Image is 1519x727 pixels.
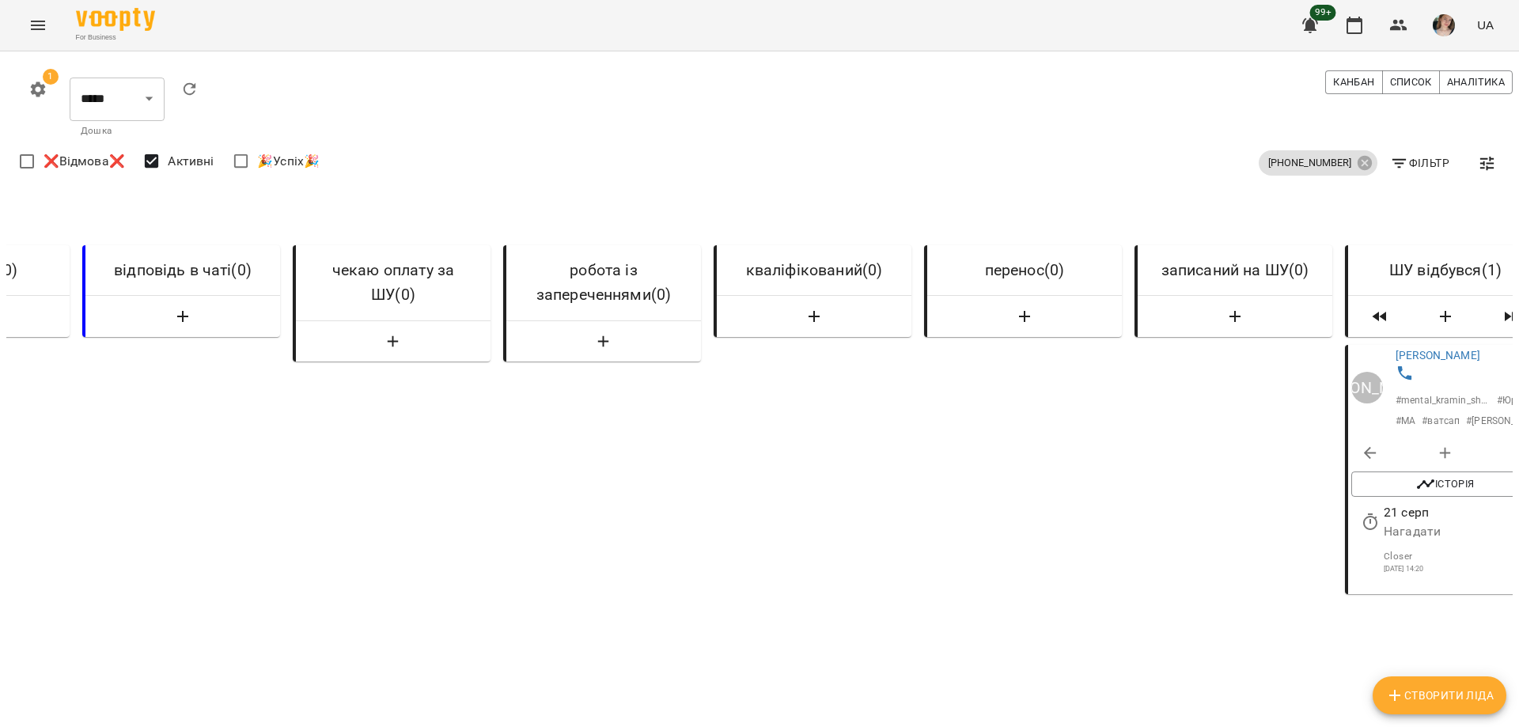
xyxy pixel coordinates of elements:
span: UA [1477,17,1494,33]
h6: відповідь в чаті ( 0 ) [98,258,267,282]
p: Дошка [81,123,153,139]
p: # МА [1396,414,1415,428]
span: Аналітика [1447,74,1505,91]
img: 6afb9eb6cc617cb6866001ac461bd93f.JPG [1433,14,1455,36]
p: # mental_kramin_short [1396,393,1491,407]
h6: перенос ( 0 ) [940,258,1109,282]
h6: записаний на ШУ ( 0 ) [1150,258,1320,282]
button: Створити Ліда [934,302,1116,331]
span: Пересунути лідів з колонки [1354,302,1405,331]
button: Створити Ліда [1373,676,1506,714]
span: Closer [1384,550,1412,561]
span: Список [1390,74,1432,91]
button: Фільтр [1384,149,1456,177]
button: Аналітика [1439,70,1513,94]
span: Створити Ліда [1385,686,1494,705]
button: Створити Ліда [302,328,484,356]
button: Список [1382,70,1440,94]
button: Створити Ліда [513,328,695,356]
h6: робота із запереченнями ( 0 ) [519,258,688,308]
button: UA [1471,10,1500,40]
p: # ватсап [1422,414,1460,428]
h6: чекаю оплату за ШУ ( 0 ) [309,258,478,308]
img: Voopty Logo [76,8,155,31]
span: Активні [168,152,214,171]
a: [PERSON_NAME] [1351,372,1383,403]
div: Юрій Тимочко [1351,372,1383,403]
div: [PHONE_NUMBER] [1259,150,1377,176]
span: 1 [43,69,59,85]
button: Menu [19,6,57,44]
button: Створити Ліда [723,302,905,331]
button: Канбан [1325,70,1382,94]
button: Створити Ліда [1411,302,1479,331]
span: ❌Відмова❌ [44,152,125,171]
a: [PERSON_NAME] [1396,349,1480,362]
span: [PHONE_NUMBER] [1259,156,1361,170]
span: Фільтр [1390,153,1449,172]
span: 99+ [1310,5,1336,21]
button: Створити Ліда [1144,302,1326,331]
span: For Business [76,32,155,43]
span: Канбан [1333,74,1374,91]
button: Створити Ліда [92,302,274,331]
span: 🎉Успіх🎉 [257,152,320,171]
h6: кваліфікований ( 0 ) [729,258,899,282]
